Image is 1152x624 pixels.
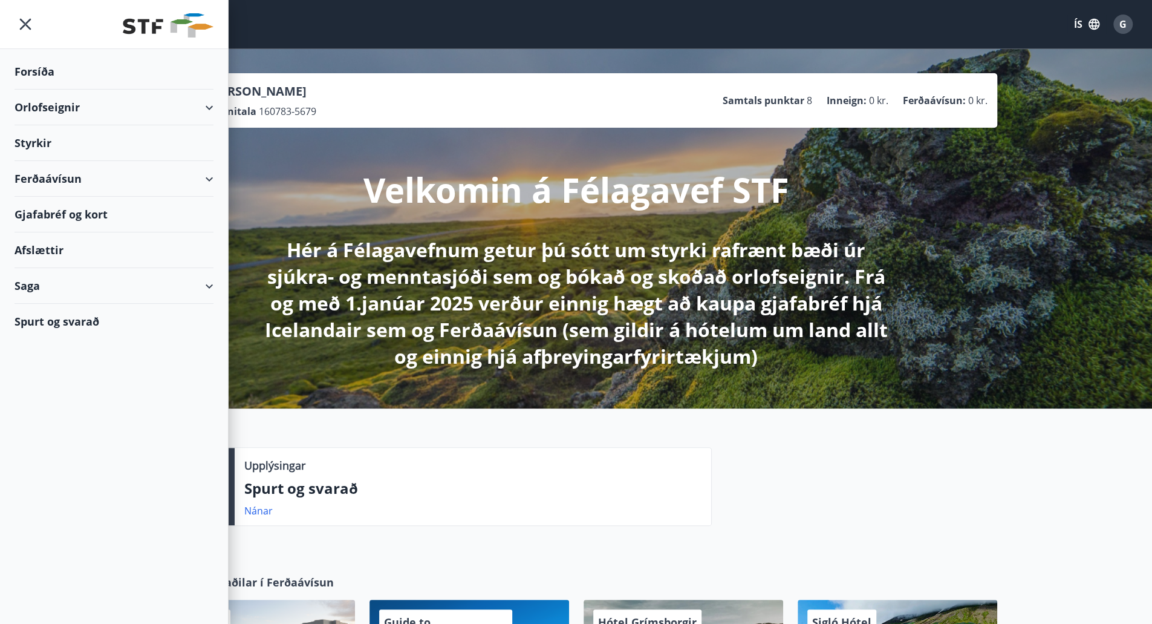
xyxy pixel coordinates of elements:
[15,268,213,304] div: Saga
[869,94,888,107] span: 0 kr.
[244,504,273,517] a: Nánar
[1119,18,1127,31] span: G
[123,13,213,38] img: union_logo
[15,13,36,35] button: menu
[244,478,701,499] p: Spurt og svarað
[15,161,213,197] div: Ferðaávísun
[244,458,305,473] p: Upplýsingar
[807,94,812,107] span: 8
[209,105,256,118] p: Kennitala
[170,574,334,590] span: Samstarfsaðilar í Ferðaávísun
[723,94,804,107] p: Samtals punktar
[15,197,213,232] div: Gjafabréf og kort
[15,232,213,268] div: Afslættir
[209,83,316,100] p: [PERSON_NAME]
[827,94,867,107] p: Inneign :
[903,94,966,107] p: Ferðaávísun :
[1108,10,1137,39] button: G
[15,304,213,339] div: Spurt og svarað
[257,237,896,370] p: Hér á Félagavefnum getur þú sótt um styrki rafrænt bæði úr sjúkra- og menntasjóði sem og bókað og...
[15,54,213,90] div: Forsíða
[259,105,316,118] span: 160783-5679
[15,90,213,125] div: Orlofseignir
[1067,13,1106,35] button: ÍS
[968,94,988,107] span: 0 kr.
[15,125,213,161] div: Styrkir
[363,166,789,212] p: Velkomin á Félagavef STF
